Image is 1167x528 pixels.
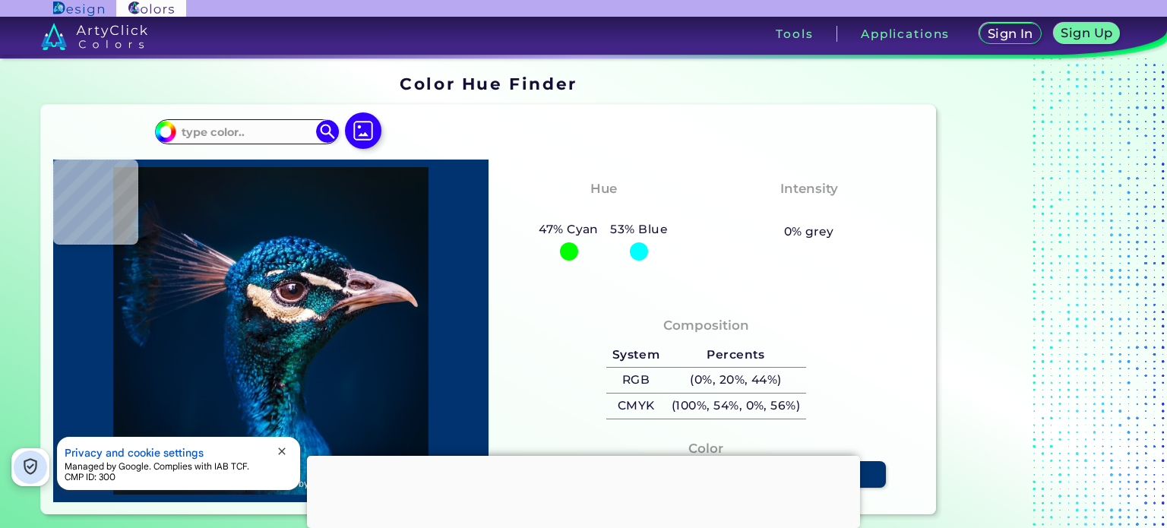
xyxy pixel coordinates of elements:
h4: Composition [663,315,749,337]
img: icon picture [345,112,381,149]
h3: Applications [861,28,950,40]
a: Sign In [978,23,1043,45]
h5: 47% Cyan [533,220,604,239]
img: icon search [316,120,339,143]
iframe: Advertisement [942,69,1132,521]
img: logo_artyclick_colors_white.svg [41,23,148,50]
h5: Percents [666,343,806,368]
img: ArtyClick Design logo [53,2,104,16]
h4: Hue [590,178,617,200]
h5: System [606,343,666,368]
h5: Sign In [986,27,1034,40]
img: img_pavlin.jpg [61,167,481,495]
iframe: Advertisement [307,456,860,524]
h3: Vibrant [776,202,842,220]
h3: Tools [776,28,813,40]
h5: Sign Up [1059,27,1114,40]
h5: (100%, 54%, 0%, 56%) [666,394,806,419]
h5: 53% Blue [605,220,674,239]
h5: RGB [606,368,666,393]
h1: Color Hue Finder [400,72,577,95]
h3: Cyan-Blue [561,202,647,220]
h4: Color [688,438,723,460]
h5: 0% grey [784,222,834,242]
h5: (0%, 20%, 44%) [666,368,806,393]
input: type color.. [176,122,318,142]
h4: Intensity [780,178,838,200]
h5: CMYK [606,394,666,419]
a: Sign Up [1052,23,1121,45]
